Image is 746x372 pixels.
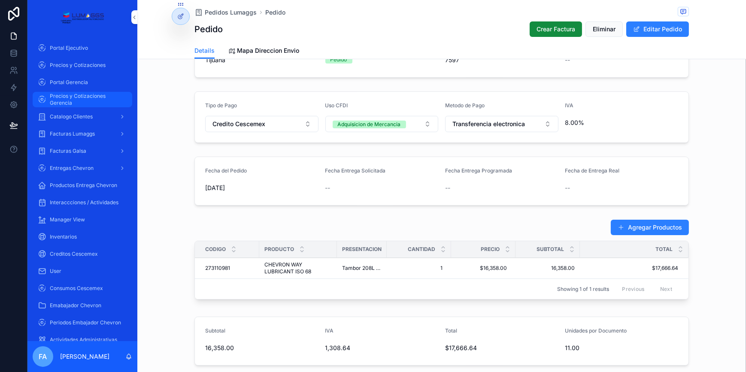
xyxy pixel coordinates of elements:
[456,261,510,275] a: $16,358.00
[264,246,294,253] span: Producto
[33,75,132,90] a: Portal Gerencia
[537,25,575,33] span: Crear Factura
[33,212,132,227] a: Manager View
[565,344,679,352] span: 11.00
[50,148,86,154] span: Facturas Galsa
[395,265,443,272] span: 1
[325,102,348,109] span: Uso CFDI
[445,184,450,192] span: --
[565,102,574,109] span: IVA
[33,229,132,245] a: Inventarios
[33,195,132,210] a: Interaccciones / Actividades
[205,116,318,132] button: Select Button
[39,351,47,362] span: FA
[342,265,382,272] a: Tambor 208L (55G)
[50,45,88,51] span: Portal Ejecutivo
[50,319,121,326] span: Periodos Embajador Chevron
[194,8,257,17] a: Pedidos Lumaggs
[445,327,457,334] span: Total
[205,8,257,17] span: Pedidos Lumaggs
[205,167,247,174] span: Fecha del Pedido
[205,246,226,253] span: Codigo
[593,25,616,33] span: Eliminar
[325,167,386,174] span: Fecha Entrega Solicitada
[33,298,132,313] a: Emabajador Chevron
[338,121,401,128] div: Adquisicion de Mercancia
[50,285,103,292] span: Consumos Cescemex
[565,56,570,64] span: --
[392,261,446,275] a: 1
[33,143,132,159] a: Facturas Galsa
[61,10,104,24] img: App logo
[237,46,299,55] span: Mapa Direccion Envio
[33,126,132,142] a: Facturas Lumaggs
[481,246,500,253] span: Precio
[325,344,439,352] span: 1,308.64
[33,263,132,279] a: User
[521,265,575,272] a: 16,358.00
[445,116,558,132] button: Select Button
[228,43,299,60] a: Mapa Direccion Envio
[50,182,117,189] span: Productos Entrega Chevron
[325,327,334,334] span: IVA
[194,43,215,59] a: Details
[50,336,117,343] span: Actividades Administrativas
[212,120,265,128] span: Credito Cescemex
[50,302,101,309] span: Emabajador Chevron
[565,118,679,127] span: 8.00%
[611,220,689,235] button: Agregar Productos
[205,265,254,272] a: 273110981
[50,93,124,106] span: Precios y Cotizaciones Gerencia
[50,130,95,137] span: Facturas Lumaggs
[50,251,98,257] span: Creditos Cescemex
[33,92,132,107] a: Precios y Cotizaciones Gerencia
[342,246,382,253] span: Presentacion
[205,184,318,192] span: [DATE]
[50,62,106,69] span: Precios y Cotizaciones
[50,79,88,86] span: Portal Gerencia
[205,265,230,272] span: 273110981
[331,56,347,64] div: Pedido
[50,268,61,275] span: User
[33,315,132,330] a: Periodos Embajador Chevron
[27,34,137,341] div: scrollable content
[445,102,485,109] span: Metodo de Pago
[33,178,132,193] a: Productos Entrega Chevron
[33,281,132,296] a: Consumos Cescemex
[565,327,627,334] span: Unidades por Documento
[585,21,623,37] button: Eliminar
[50,165,94,172] span: Entregas Chevron
[50,216,85,223] span: Manager View
[50,233,77,240] span: Inventarios
[325,116,439,132] button: Select Button
[325,184,331,192] span: --
[265,8,285,17] a: Pedido
[33,57,132,73] a: Precios y Cotizaciones
[264,261,332,275] span: CHEVRON WAY LUBRICANT ISO 68
[205,102,237,109] span: Tipo de Pago
[33,246,132,262] a: Creditos Cescemex
[580,265,678,272] a: $17,666.64
[565,167,620,174] span: Fecha de Entrega Real
[452,120,525,128] span: Transferencia electronica
[655,246,673,253] span: Total
[557,286,609,293] span: Showing 1 of 1 results
[50,113,93,120] span: Catalogo Clientes
[408,246,435,253] span: Cantidad
[33,160,132,176] a: Entregas Chevron
[626,21,689,37] button: Editar Pedido
[205,344,318,352] span: 16,358.00
[445,344,558,352] span: $17,666.64
[530,21,582,37] button: Crear Factura
[33,332,132,348] a: Actividades Administrativas
[33,109,132,124] a: Catalogo Clientes
[205,56,225,64] span: Tijuana
[50,199,118,206] span: Interaccciones / Actividades
[194,46,215,55] span: Details
[537,246,564,253] span: Subtotal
